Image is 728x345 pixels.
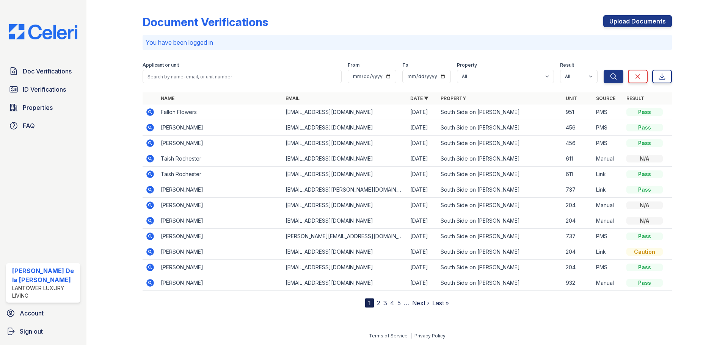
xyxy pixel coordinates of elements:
[563,167,593,182] td: 611
[282,198,407,213] td: [EMAIL_ADDRESS][DOMAIN_NAME]
[282,260,407,275] td: [EMAIL_ADDRESS][DOMAIN_NAME]
[407,198,438,213] td: [DATE]
[390,299,394,307] a: 4
[596,95,615,101] a: Source
[438,120,562,136] td: South Side on [PERSON_NAME]
[563,182,593,198] td: 737
[158,198,282,213] td: [PERSON_NAME]
[626,248,663,256] div: Caution
[158,105,282,120] td: Fallon Flowers
[3,324,83,339] a: Sign out
[593,213,623,229] td: Manual
[407,275,438,291] td: [DATE]
[593,198,623,213] td: Manual
[626,95,644,101] a: Result
[560,62,574,68] label: Result
[438,229,562,244] td: South Side on [PERSON_NAME]
[407,229,438,244] td: [DATE]
[438,136,562,151] td: South Side on [PERSON_NAME]
[593,244,623,260] td: Link
[563,213,593,229] td: 204
[143,70,342,83] input: Search by name, email, or unit number
[563,120,593,136] td: 456
[158,182,282,198] td: [PERSON_NAME]
[626,139,663,147] div: Pass
[438,275,562,291] td: South Side on [PERSON_NAME]
[282,275,407,291] td: [EMAIL_ADDRESS][DOMAIN_NAME]
[402,62,408,68] label: To
[593,275,623,291] td: Manual
[365,298,374,308] div: 1
[563,244,593,260] td: 204
[593,105,623,120] td: PMS
[282,167,407,182] td: [EMAIL_ADDRESS][DOMAIN_NAME]
[626,217,663,225] div: N/A
[563,151,593,167] td: 611
[407,151,438,167] td: [DATE]
[282,151,407,167] td: [EMAIL_ADDRESS][DOMAIN_NAME]
[407,120,438,136] td: [DATE]
[566,95,577,101] a: Unit
[397,299,401,307] a: 5
[593,151,623,167] td: Manual
[158,151,282,167] td: Taish Rochester
[626,108,663,116] div: Pass
[407,213,438,229] td: [DATE]
[282,120,407,136] td: [EMAIL_ADDRESS][DOMAIN_NAME]
[407,260,438,275] td: [DATE]
[563,136,593,151] td: 456
[143,62,179,68] label: Applicant or unit
[626,170,663,178] div: Pass
[286,95,300,101] a: Email
[6,118,80,133] a: FAQ
[407,136,438,151] td: [DATE]
[563,198,593,213] td: 204
[407,105,438,120] td: [DATE]
[20,309,44,318] span: Account
[441,95,466,101] a: Property
[563,260,593,275] td: 204
[593,182,623,198] td: Link
[626,264,663,271] div: Pass
[383,299,387,307] a: 3
[410,333,412,339] div: |
[158,229,282,244] td: [PERSON_NAME]
[593,136,623,151] td: PMS
[626,201,663,209] div: N/A
[158,213,282,229] td: [PERSON_NAME]
[626,186,663,194] div: Pass
[593,167,623,182] td: Link
[6,82,80,97] a: ID Verifications
[438,244,562,260] td: South Side on [PERSON_NAME]
[282,105,407,120] td: [EMAIL_ADDRESS][DOMAIN_NAME]
[282,244,407,260] td: [EMAIL_ADDRESS][DOMAIN_NAME]
[407,167,438,182] td: [DATE]
[410,95,428,101] a: Date ▼
[563,229,593,244] td: 737
[158,120,282,136] td: [PERSON_NAME]
[563,105,593,120] td: 951
[161,95,174,101] a: Name
[432,299,449,307] a: Last »
[282,136,407,151] td: [EMAIL_ADDRESS][DOMAIN_NAME]
[438,182,562,198] td: South Side on [PERSON_NAME]
[438,167,562,182] td: South Side on [PERSON_NAME]
[438,198,562,213] td: South Side on [PERSON_NAME]
[3,24,83,39] img: CE_Logo_Blue-a8612792a0a2168367f1c8372b55b34899dd931a85d93a1a3d3e32e68fde9ad4.png
[438,105,562,120] td: South Side on [PERSON_NAME]
[626,124,663,131] div: Pass
[6,64,80,79] a: Doc Verifications
[23,67,72,76] span: Doc Verifications
[457,62,477,68] label: Property
[23,103,53,112] span: Properties
[158,244,282,260] td: [PERSON_NAME]
[158,136,282,151] td: [PERSON_NAME]
[407,182,438,198] td: [DATE]
[158,275,282,291] td: [PERSON_NAME]
[593,120,623,136] td: PMS
[20,327,43,336] span: Sign out
[407,244,438,260] td: [DATE]
[438,213,562,229] td: South Side on [PERSON_NAME]
[626,279,663,287] div: Pass
[23,85,66,94] span: ID Verifications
